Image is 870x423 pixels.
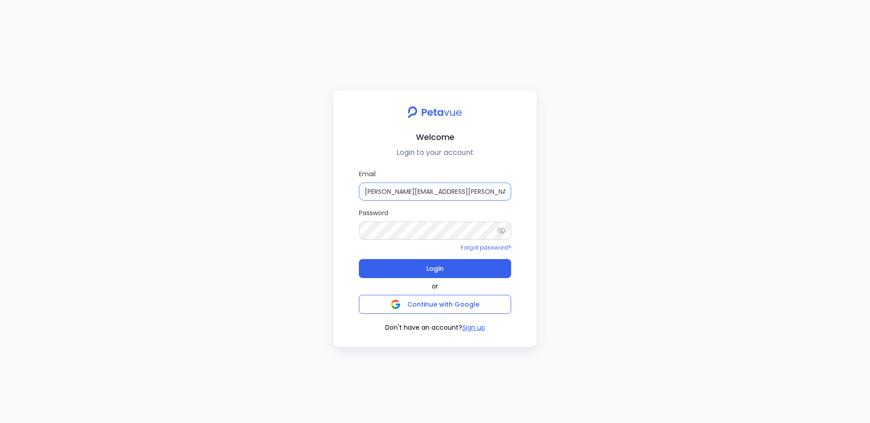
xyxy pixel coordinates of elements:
[359,208,511,240] label: Password
[341,147,529,158] p: Login to your account
[359,169,511,201] label: Email
[359,221,511,240] input: Password
[359,295,511,314] button: Continue with Google
[359,183,511,201] input: Email
[432,282,438,291] span: or
[426,262,444,275] span: Login
[407,300,479,309] span: Continue with Google
[402,101,468,123] img: petavue logo
[359,259,511,278] button: Login
[462,323,485,332] button: Sign up
[385,323,462,332] span: Don't have an account?
[461,244,511,251] a: Forgot password?
[341,130,529,144] h2: Welcome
